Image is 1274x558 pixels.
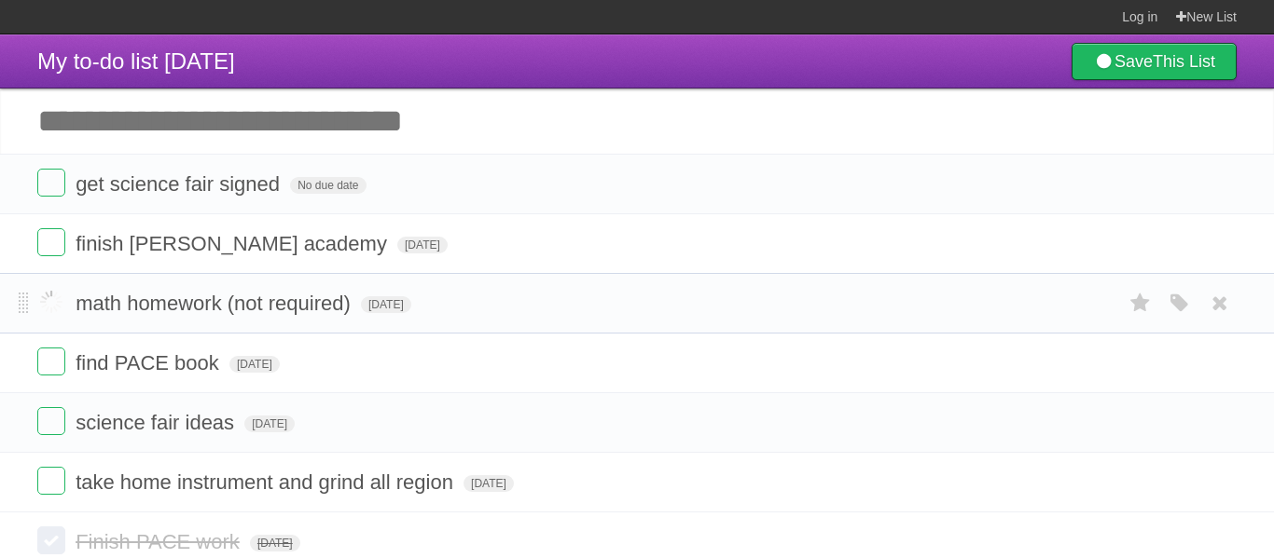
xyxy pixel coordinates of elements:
[244,415,295,432] span: [DATE]
[76,172,284,196] span: get science fair signed
[76,232,392,255] span: finish [PERSON_NAME] academy
[1153,52,1215,71] b: This List
[37,48,235,74] span: My to-do list [DATE]
[37,467,65,495] label: Done
[76,351,224,374] span: find PACE book
[37,288,65,316] label: Done
[464,475,514,492] span: [DATE]
[290,177,366,194] span: No due date
[76,292,355,315] span: math homework (not required)
[76,530,244,553] span: Finish PACE work
[1072,43,1237,80] a: SaveThis List
[37,526,65,554] label: Done
[229,356,280,373] span: [DATE]
[250,535,300,551] span: [DATE]
[1123,288,1158,319] label: Star task
[76,470,458,494] span: take home instrument and grind all region
[397,237,448,253] span: [DATE]
[37,228,65,256] label: Done
[361,296,411,313] span: [DATE]
[37,169,65,197] label: Done
[37,347,65,375] label: Done
[76,411,239,434] span: science fair ideas
[37,407,65,435] label: Done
